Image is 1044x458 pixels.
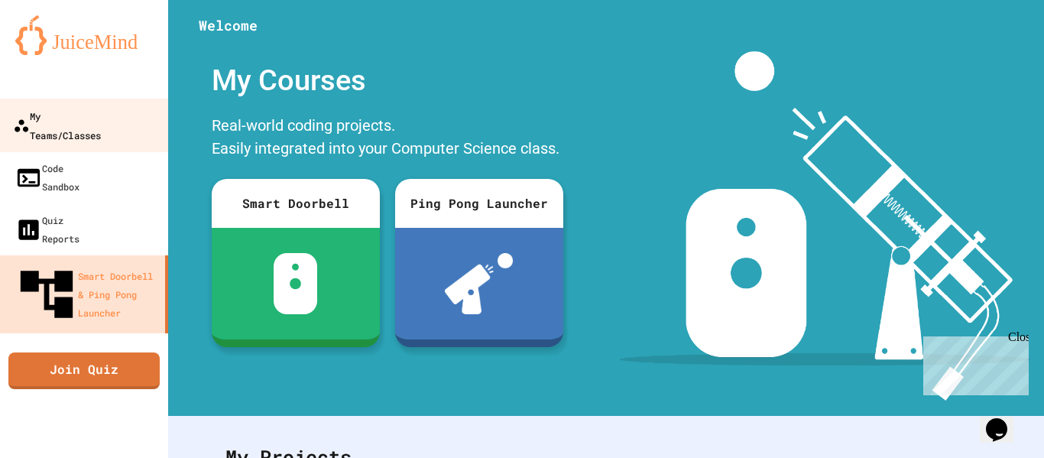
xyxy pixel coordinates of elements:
div: My Courses [204,51,571,110]
div: Smart Doorbell & Ping Pong Launcher [15,263,159,326]
img: sdb-white.svg [274,253,317,314]
div: Quiz Reports [15,211,79,248]
div: Smart Doorbell [212,179,380,228]
div: My Teams/Classes [13,106,101,144]
div: Ping Pong Launcher [395,179,563,228]
img: ppl-with-ball.png [445,253,513,314]
img: logo-orange.svg [15,15,153,55]
a: Join Quiz [8,352,160,389]
iframe: chat widget [917,330,1029,395]
div: Real-world coding projects. Easily integrated into your Computer Science class. [204,110,571,167]
iframe: chat widget [980,397,1029,443]
img: banner-image-my-projects.png [620,51,1029,401]
div: Code Sandbox [15,159,79,196]
div: Chat with us now!Close [6,6,105,97]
